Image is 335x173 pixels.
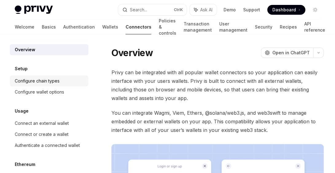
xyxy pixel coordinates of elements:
a: API reference [304,20,325,34]
div: Connect an external wallet [15,120,69,127]
span: Open in ChatGPT [272,50,310,56]
a: Recipes [280,20,297,34]
div: Search... [130,6,147,13]
div: Authenticate a connected wallet [15,142,80,149]
button: Search...CtrlK [118,4,187,15]
a: Configure chain types [10,75,88,87]
a: Basics [42,20,56,34]
a: Connect or create a wallet [10,129,88,140]
a: Support [243,7,260,13]
span: Ctrl K [174,7,183,12]
a: Demo [224,7,236,13]
button: Toggle dark mode [310,5,320,15]
h5: Setup [15,65,28,72]
div: Connect or create a wallet [15,131,68,138]
button: Open in ChatGPT [261,48,314,58]
h5: Ethereum [15,161,35,168]
a: Configure wallet options [10,87,88,98]
a: Connectors [126,20,151,34]
a: User management [219,20,247,34]
a: Connect an external wallet [10,118,88,129]
h5: Usage [15,107,29,115]
a: Transaction management [184,20,212,34]
a: Authentication [63,20,95,34]
span: Privy can be integrated with all popular wallet connectors so your application can easily interfa... [111,68,324,102]
div: Configure wallet options [15,88,64,96]
a: Wallets [102,20,118,34]
span: You can integrate Wagmi, Viem, Ethers, @solana/web3.js, and web3swift to manage embedded or exter... [111,109,324,134]
div: Configure chain types [15,77,60,85]
img: light logo [15,6,53,14]
span: Dashboard [272,7,296,13]
div: Overview [15,46,35,53]
button: Ask AI [190,4,217,15]
a: Dashboard [267,5,306,15]
span: Ask AI [200,7,212,13]
h1: Overview [111,47,153,58]
a: Policies & controls [159,20,176,34]
a: Security [255,20,272,34]
a: Overview [10,44,88,55]
a: Authenticate a connected wallet [10,140,88,151]
a: Welcome [15,20,34,34]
